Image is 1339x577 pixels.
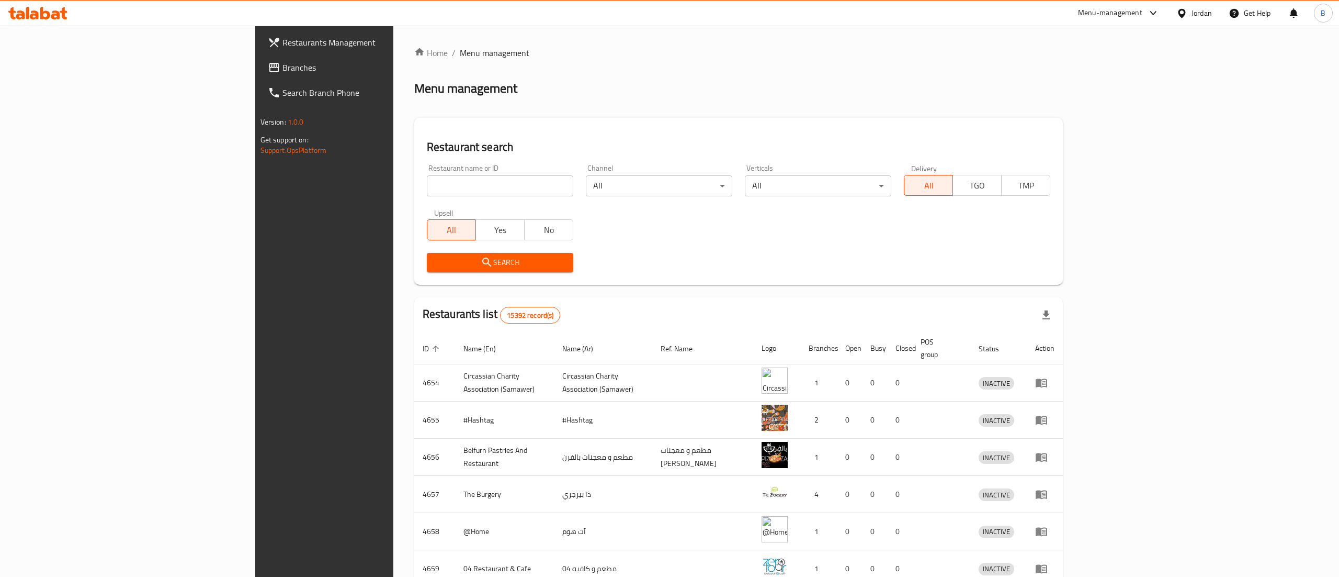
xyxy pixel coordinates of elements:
div: INACTIVE [979,451,1014,464]
div: INACTIVE [979,563,1014,575]
div: Menu [1035,376,1054,389]
td: مطعم و معجنات [PERSON_NAME] [652,439,753,476]
td: Belfurn Pastries And Restaurant [455,439,554,476]
a: Support.OpsPlatform [260,143,327,157]
button: No [524,219,573,240]
th: Busy [862,332,887,364]
span: Restaurants Management [282,36,471,49]
td: 0 [887,439,912,476]
a: Search Branch Phone [259,80,479,105]
button: TGO [952,175,1002,196]
span: Search Branch Phone [282,86,471,99]
span: B [1321,7,1325,19]
td: 0 [862,513,887,550]
td: 0 [862,364,887,402]
span: TMP [1006,178,1046,193]
td: 1 [800,364,837,402]
th: Action [1027,332,1063,364]
td: ​Circassian ​Charity ​Association​ (Samawer) [455,364,554,402]
span: 1.0.0 [288,115,304,129]
img: The Burgery [762,479,788,505]
div: Menu [1035,451,1054,463]
button: Search [427,253,573,272]
div: All [745,175,891,196]
td: #Hashtag [455,402,554,439]
td: 0 [837,476,862,513]
td: #Hashtag [554,402,653,439]
img: @Home [762,516,788,542]
div: Total records count [500,307,560,324]
th: Open [837,332,862,364]
img: Belfurn Pastries And Restaurant [762,442,788,468]
span: Version: [260,115,286,129]
span: Menu management [460,47,529,59]
td: 0 [862,439,887,476]
span: No [529,223,569,238]
td: 0 [837,364,862,402]
span: ID [423,342,442,355]
span: POS group [921,336,958,361]
div: INACTIVE [979,526,1014,538]
span: Ref. Name [661,342,706,355]
nav: breadcrumb [414,47,1063,59]
td: @Home [455,513,554,550]
a: Branches [259,55,479,80]
th: Closed [887,332,912,364]
span: INACTIVE [979,452,1014,464]
td: 1 [800,513,837,550]
td: 2 [800,402,837,439]
td: 0 [862,476,887,513]
div: Menu [1035,414,1054,426]
span: Name (Ar) [562,342,607,355]
span: TGO [957,178,997,193]
td: 0 [887,364,912,402]
span: All [909,178,949,193]
span: Branches [282,61,471,74]
td: 0 [887,513,912,550]
button: TMP [1001,175,1050,196]
td: 0 [887,402,912,439]
div: Menu [1035,562,1054,575]
span: INACTIVE [979,378,1014,390]
td: آت هوم [554,513,653,550]
td: 0 [862,402,887,439]
div: Menu [1035,525,1054,538]
label: Delivery [911,164,937,172]
span: Get support on: [260,133,309,147]
td: 1 [800,439,837,476]
h2: Restaurants list [423,306,561,324]
a: Restaurants Management [259,30,479,55]
span: INACTIVE [979,415,1014,427]
div: Export file [1034,303,1059,328]
td: 0 [837,439,862,476]
td: ذا بيرجري [554,476,653,513]
span: All [432,223,472,238]
td: The Burgery [455,476,554,513]
h2: Restaurant search [427,139,1051,155]
div: All [586,175,732,196]
div: Menu [1035,488,1054,501]
span: Status [979,342,1013,355]
img: ​Circassian ​Charity ​Association​ (Samawer) [762,368,788,394]
td: ​Circassian ​Charity ​Association​ (Samawer) [554,364,653,402]
td: 0 [887,476,912,513]
div: Jordan [1192,7,1212,19]
span: INACTIVE [979,563,1014,575]
button: All [904,175,953,196]
th: Branches [800,332,837,364]
button: Yes [475,219,525,240]
span: Search [435,256,565,269]
div: INACTIVE [979,489,1014,501]
span: INACTIVE [979,489,1014,501]
td: 4 [800,476,837,513]
span: Name (En) [463,342,509,355]
h2: Menu management [414,80,517,97]
span: INACTIVE [979,526,1014,538]
span: 15392 record(s) [501,310,560,320]
td: مطعم و معجنات بالفرن [554,439,653,476]
input: Search for restaurant name or ID.. [427,175,573,196]
label: Upsell [434,209,453,216]
button: All [427,219,476,240]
